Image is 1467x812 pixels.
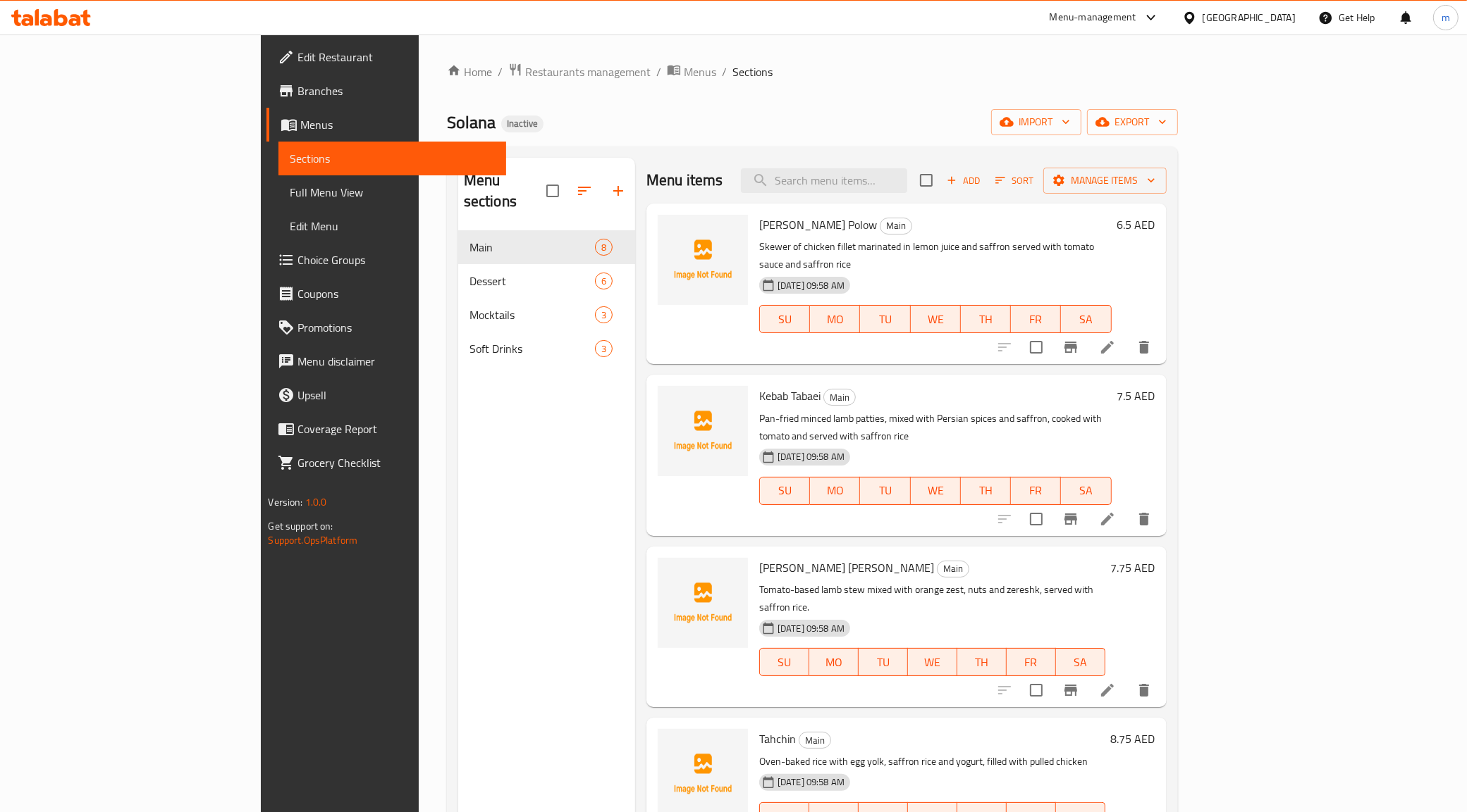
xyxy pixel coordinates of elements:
[1061,477,1111,505] button: SA
[1021,675,1051,705] span: Select to update
[759,238,1112,273] p: Skewer of chicken fillet marinated in lemon juice and saffron served with tomato sauce and saffro...
[266,378,506,412] a: Upsell
[508,63,651,81] a: Restaurants management
[759,581,1105,616] p: Tomato-based lamb stew mixed with orange zest, nuts and zereshk, served with saffron rice.
[1021,332,1051,362] span: Select to update
[1099,511,1116,527] a: Edit menu item
[268,517,333,535] span: Get support on:
[1050,9,1136,26] div: Menu-management
[297,420,495,437] span: Coverage Report
[991,109,1081,135] button: import
[297,251,495,268] span: Choice Groups
[278,175,506,209] a: Full Menu View
[961,305,1011,333] button: TH
[646,170,723,191] h2: Menu items
[722,63,727,80] li: /
[297,82,495,99] span: Branches
[859,648,908,676] button: TU
[595,306,613,323] div: items
[992,170,1038,192] button: Sort
[278,142,506,175] a: Sections
[266,108,506,142] a: Menus
[268,531,357,549] a: Support.OpsPlatform
[266,74,506,108] a: Branches
[914,652,952,673] span: WE
[266,277,506,311] a: Coupons
[684,63,716,80] span: Menus
[799,732,830,749] span: Main
[266,311,506,344] a: Promotions
[1111,729,1155,749] h6: 8.75 AED
[1056,648,1105,676] button: SA
[1442,10,1450,25] span: m
[937,561,969,577] div: Main
[595,239,613,256] div: items
[297,49,495,65] span: Edit Restaurant
[799,732,831,749] div: Main
[268,493,302,511] span: Version:
[458,264,635,298] div: Dessert6
[469,306,595,323] span: Mocktails
[809,648,859,676] button: MO
[1067,480,1105,501] span: SA
[759,557,934,578] span: [PERSON_NAME] [PERSON_NAME]
[656,63,661,80] li: /
[772,622,850,635] span: [DATE] 09:58 AM
[759,305,810,333] button: SU
[458,225,635,371] nav: Menu sections
[297,319,495,336] span: Promotions
[658,386,748,476] img: Kebab Tabaei
[596,241,612,254] span: 8
[469,239,595,256] span: Main
[1117,386,1155,406] h6: 7.5 AED
[290,184,495,201] span: Full Menu View
[1054,673,1088,707] button: Branch-specific-item
[297,285,495,302] span: Coupons
[658,558,748,648] img: Farida's Ghaymeh Polow
[908,648,957,676] button: WE
[297,454,495,471] span: Grocery Checklist
[864,652,902,673] span: TU
[1011,477,1061,505] button: FR
[766,652,804,673] span: SU
[305,493,327,511] span: 1.0.0
[816,309,854,330] span: MO
[1043,168,1167,194] button: Manage items
[1111,558,1155,577] h6: 7.75 AED
[1098,113,1167,131] span: export
[1054,502,1088,536] button: Branch-specific-item
[469,340,595,357] span: Soft Drinks
[866,309,904,330] span: TU
[266,40,506,74] a: Edit Restaurant
[759,648,809,676] button: SU
[986,170,1043,192] span: Sort items
[1127,673,1161,707] button: delete
[447,63,1178,81] nav: breadcrumb
[766,480,804,501] span: SU
[658,215,748,305] img: Jojeh Zereshk Polow
[1127,330,1161,364] button: delete
[469,273,595,289] span: Dessert
[596,308,612,322] span: 3
[772,775,850,789] span: [DATE] 09:58 AM
[741,168,907,193] input: search
[966,480,1005,501] span: TH
[266,243,506,277] a: Choice Groups
[1099,682,1116,699] a: Edit menu item
[458,332,635,366] div: Soft Drinks3
[759,728,796,749] span: Tahchin
[278,209,506,243] a: Edit Menu
[525,63,651,80] span: Restaurants management
[1054,330,1088,364] button: Branch-specific-item
[759,214,877,235] span: [PERSON_NAME] Polow
[1127,502,1161,536] button: delete
[1017,309,1055,330] span: FR
[1203,10,1296,25] div: [GEOGRAPHIC_DATA]
[1087,109,1178,135] button: export
[880,218,911,234] span: Main
[945,173,983,189] span: Add
[1002,113,1070,131] span: import
[1007,648,1056,676] button: FR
